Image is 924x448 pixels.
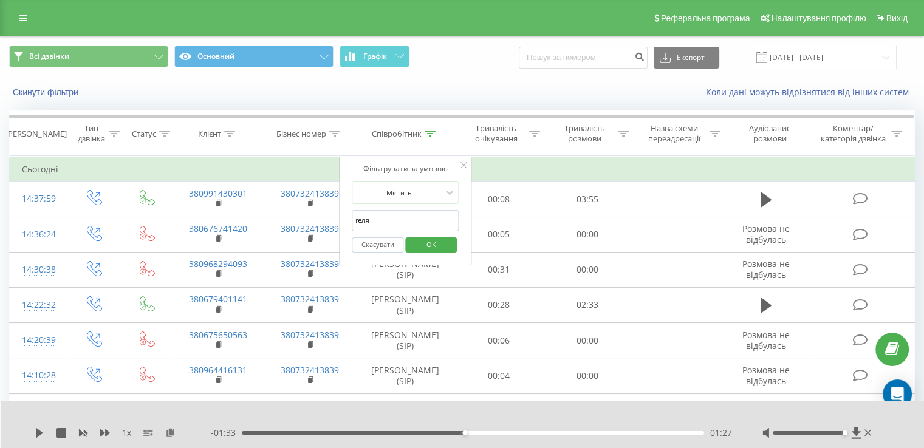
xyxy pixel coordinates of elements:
div: Accessibility label [842,430,847,435]
span: 1 x [122,427,131,439]
a: 380968294093 [189,258,247,270]
input: Пошук за номером [519,47,648,69]
div: Open Intercom Messenger [883,379,912,409]
a: 380676741420 [189,223,247,234]
input: Введіть значення [352,210,459,231]
span: OK [414,235,448,254]
button: Всі дзвінки [9,46,168,67]
div: Назва схеми переадресації [643,123,707,144]
div: 14:10:28 [22,364,54,387]
span: 01:27 [710,427,732,439]
button: Графік [340,46,409,67]
div: Бізнес номер [276,129,326,139]
div: Тип дзвінка [77,123,105,144]
div: 14:07:04 [22,399,54,423]
div: Фільтрувати за умовою [352,163,459,175]
td: 00:31 [455,252,543,287]
div: Тривалість очікування [466,123,527,144]
td: 00:00 [543,217,631,252]
span: Розмова не відбулась [742,399,790,422]
td: 00:00 [543,393,631,429]
button: Скасувати [352,237,403,253]
div: [PERSON_NAME] [5,129,67,139]
a: 380732413839 [281,188,339,199]
a: 380679401141 [189,293,247,305]
td: 00:08 [455,182,543,217]
td: [PERSON_NAME] (SIP) [356,358,455,393]
a: 380930100757 [189,399,247,411]
button: OK [405,237,457,253]
td: 00:06 [455,323,543,358]
td: 00:00 [543,323,631,358]
div: Accessibility label [462,430,467,435]
div: Тривалість розмови [554,123,615,144]
td: [PERSON_NAME] (SIP) [356,393,455,429]
span: Розмова не відбулась [742,364,790,387]
div: Співробітник [372,129,422,139]
span: Графік [363,52,387,61]
div: 14:30:38 [22,258,54,282]
div: 14:22:32 [22,293,54,317]
td: 00:31 [455,393,543,429]
td: [PERSON_NAME] (SIP) [356,252,455,287]
a: 380732413839 [281,399,339,411]
span: - 01:33 [211,427,242,439]
a: 380732413839 [281,258,339,270]
span: Всі дзвінки [29,52,69,61]
span: Розмова не відбулась [742,258,790,280]
a: 380732413839 [281,223,339,234]
div: Коментар/категорія дзвінка [817,123,888,144]
a: 380732413839 [281,364,339,376]
td: 00:00 [543,252,631,287]
div: Аудіозапис розмови [734,123,806,144]
a: 380732413839 [281,329,339,341]
a: 380991430301 [189,188,247,199]
a: 380964416131 [189,364,247,376]
button: Скинути фільтри [9,87,84,98]
div: 14:36:24 [22,223,54,246]
span: Реферальна програма [661,13,750,23]
td: 03:55 [543,182,631,217]
button: Експорт [654,47,719,69]
td: 00:28 [455,287,543,322]
a: Коли дані можуть відрізнятися вiд інших систем [706,86,915,98]
td: Сьогодні [10,157,915,182]
div: 14:20:39 [22,328,54,352]
td: 00:04 [455,358,543,393]
div: Клієнт [198,129,221,139]
button: Основний [174,46,334,67]
span: Розмова не відбулась [742,329,790,351]
div: Статус [132,129,156,139]
a: 380675650563 [189,329,247,341]
td: 02:33 [543,287,631,322]
span: Розмова не відбулась [742,223,790,245]
td: 00:00 [543,358,631,393]
a: 380732413839 [281,293,339,305]
td: 00:05 [455,217,543,252]
span: Налаштування профілю [771,13,866,23]
td: [PERSON_NAME] (SIP) [356,323,455,358]
td: [PERSON_NAME] (SIP) [356,287,455,322]
div: 14:37:59 [22,187,54,211]
span: Вихід [886,13,908,23]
